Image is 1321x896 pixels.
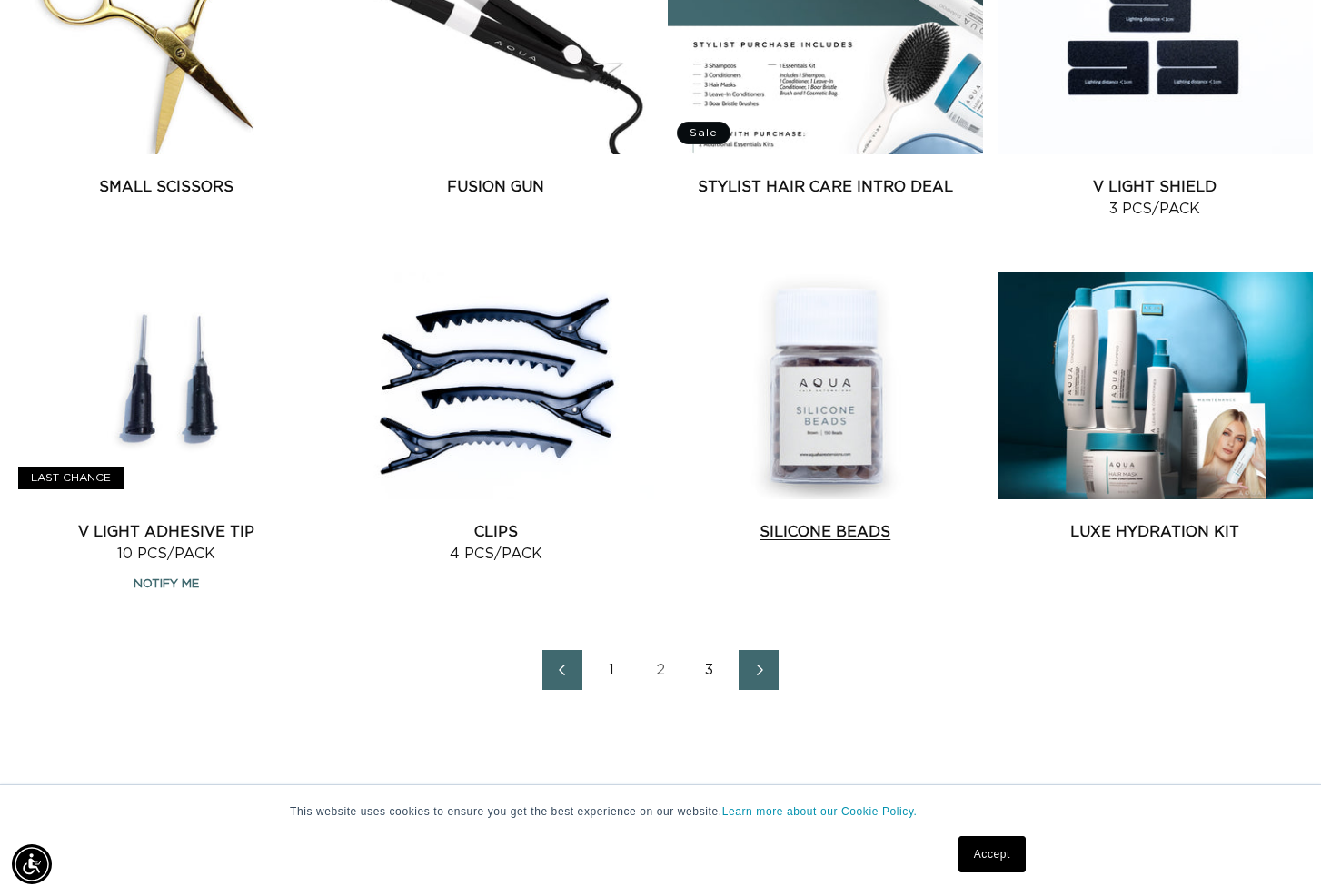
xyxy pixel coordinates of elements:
[722,805,918,818] a: Learn more about our Cookie Policy.
[591,650,631,690] a: Page 1
[9,176,324,198] a: Small Scissors
[998,521,1313,543] a: Luxe Hydration Kit
[998,176,1313,220] a: V Light Shield 3 pcs/pack
[9,521,324,565] a: V Light Adhesive Tip 10 pcs/pack
[290,803,1031,820] p: This website uses cookies to ensure you get the best experience on our website.
[339,521,654,565] a: Clips 4 pcs/pack
[668,521,983,543] a: Silicone Beads
[542,650,582,690] a: Previous page
[12,844,52,884] div: Accessibility Menu
[9,650,1312,690] nav: Pagination
[739,650,779,690] a: Next page
[690,650,730,690] a: Page 3
[641,650,680,690] a: Page 2
[668,176,983,198] a: Stylist Hair Care Intro Deal
[1230,809,1321,896] iframe: Chat Widget
[958,836,1026,872] a: Accept
[339,176,654,198] a: Fusion Gun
